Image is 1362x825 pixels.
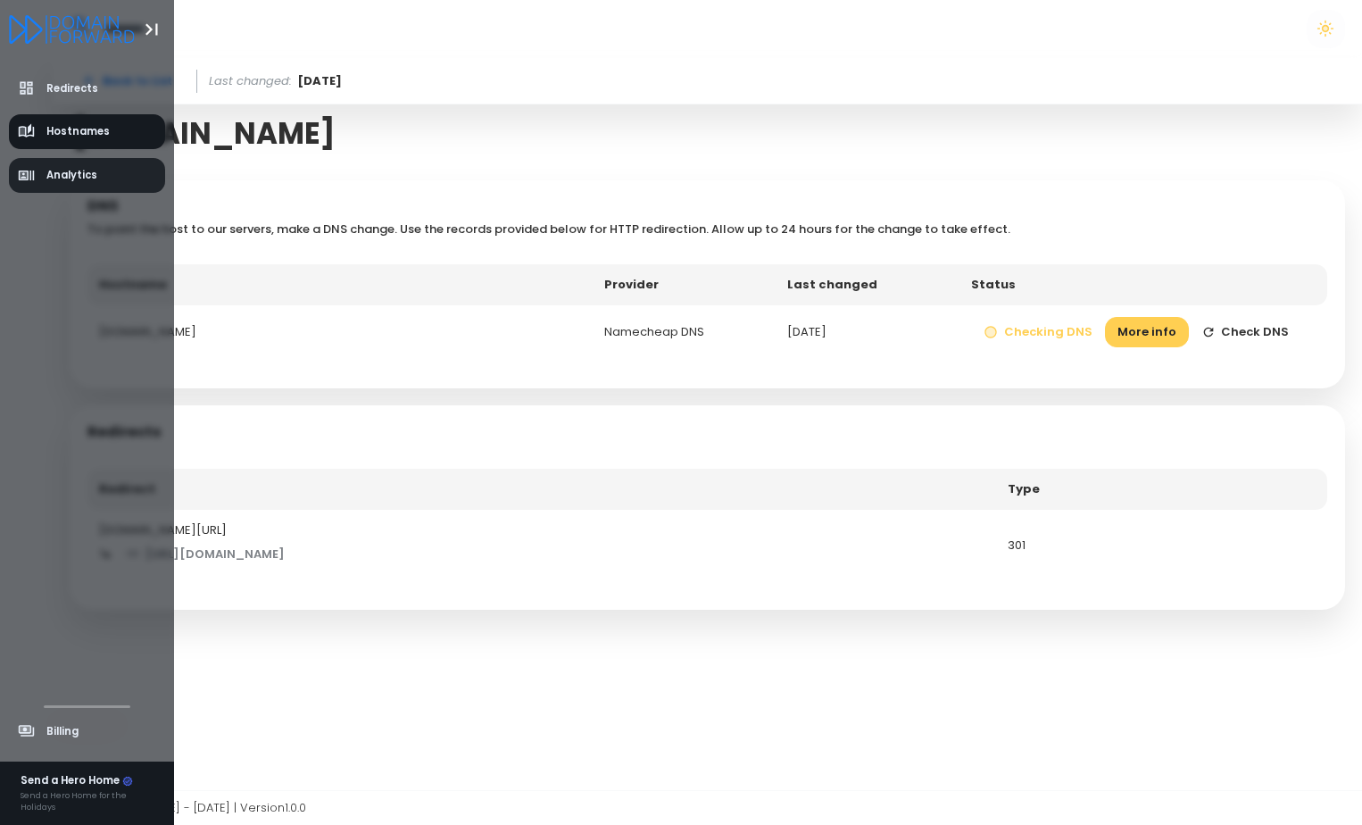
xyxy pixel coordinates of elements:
h6: To point the host to our servers, make a DNS change. Use the records provided below for HTTP redi... [87,222,1328,237]
span: [DOMAIN_NAME] [72,116,336,151]
h5: DNS [87,197,1328,215]
td: 301 [996,510,1327,581]
div: [DOMAIN_NAME][URL] [99,521,985,539]
th: Last changed [776,264,959,305]
a: Redirects [9,71,166,106]
h5: Redirects [87,423,1328,441]
span: Billing [46,724,79,739]
a: [URL][DOMAIN_NAME] [113,538,298,570]
th: Type [996,469,1327,510]
td: [DATE] [776,305,959,360]
button: Checking DNS [971,317,1105,348]
th: Hostname [87,264,593,305]
span: Analytics [46,168,97,183]
td: [DOMAIN_NAME] [87,305,593,360]
th: Provider [593,264,777,305]
button: More info [1105,317,1189,348]
th: Status [959,264,1327,305]
div: Send a Hero Home [21,773,162,789]
button: Check DNS [1189,317,1302,348]
a: Logo [9,16,135,40]
span: Redirects [46,81,98,96]
span: Hostnames [46,124,110,139]
td: Namecheap DNS [593,305,777,360]
a: Billing [9,714,166,749]
a: Analytics [9,158,166,193]
span: [DATE] [297,72,342,90]
span: Last changed: [209,72,292,90]
div: Send a Hero Home for the Holidays [21,789,162,813]
span: Copyright © [DATE] - [DATE] | Version 1.0.0 [70,799,306,816]
th: Redirect [87,469,997,510]
a: Hostnames [9,114,166,149]
button: Toggle Aside [135,12,169,46]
